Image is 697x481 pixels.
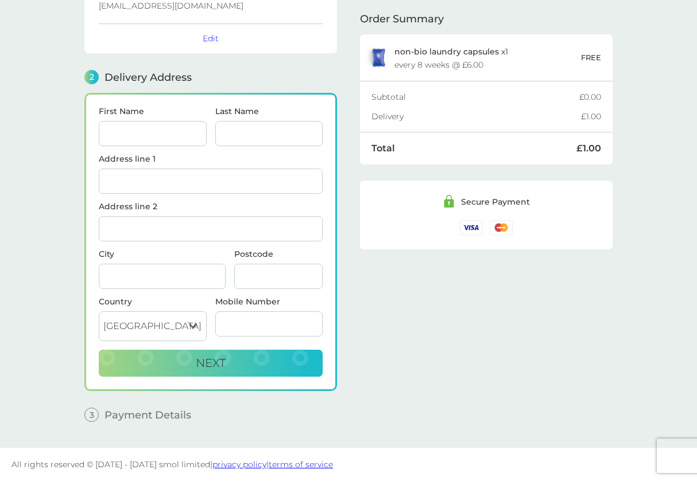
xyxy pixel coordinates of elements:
label: Postcode [234,250,323,258]
div: Total [371,144,576,153]
span: Order Summary [360,14,444,24]
img: /assets/icons/cards/visa.svg [460,220,483,234]
button: Edit [203,33,219,44]
div: £0.00 [579,93,601,101]
span: 3 [84,408,99,422]
span: Next [196,356,226,370]
a: privacy policy [212,459,266,470]
span: [EMAIL_ADDRESS][DOMAIN_NAME] [99,1,243,11]
div: Country [99,298,207,306]
span: Delivery Address [104,72,192,83]
a: terms of service [269,459,333,470]
div: Secure Payment [461,198,530,206]
p: FREE [581,52,601,64]
label: First Name [99,107,207,115]
div: £1.00 [576,144,601,153]
img: /assets/icons/cards/mastercard.svg [490,220,513,234]
div: £1.00 [581,112,601,120]
label: City [99,250,226,258]
label: Mobile Number [215,298,323,306]
button: Next [99,350,323,377]
span: Payment Details [104,410,191,420]
label: Address line 2 [99,202,323,210]
span: non-bio laundry capsules [394,46,499,57]
p: x 1 [394,47,508,56]
div: Subtotal [371,93,579,101]
span: 2 [84,70,99,84]
div: every 8 weeks @ £6.00 [394,61,483,69]
label: Last Name [215,107,323,115]
label: Address line 1 [99,155,323,163]
div: Delivery [371,112,581,120]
